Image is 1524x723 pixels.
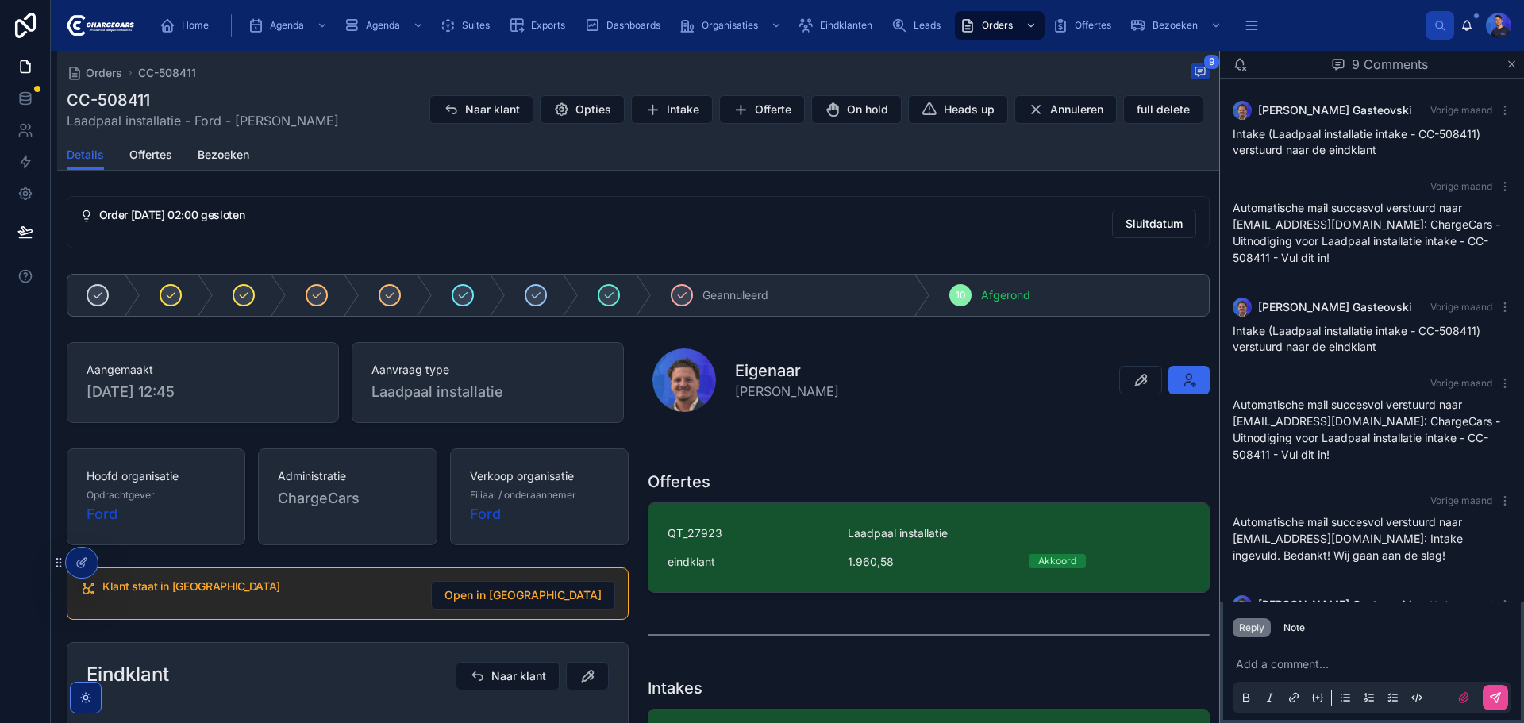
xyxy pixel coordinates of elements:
span: Vorige maand [1430,180,1492,192]
a: Dashboards [579,11,672,40]
span: [PERSON_NAME] Gasteovski [1258,102,1412,118]
h1: Eigenaar [735,360,839,382]
button: Sluitdatum [1112,210,1196,238]
div: scrollable content [147,8,1426,43]
button: 9 [1191,63,1210,83]
a: Bezoeken [1126,11,1230,40]
span: Offertes [129,147,172,163]
button: full delete [1123,95,1203,124]
span: Open in [GEOGRAPHIC_DATA] [444,587,602,603]
h5: Klant staat in Hubspot [102,581,418,592]
h1: CC-508411 [67,89,339,111]
a: Suites [435,11,501,40]
div: Akkoord [1038,554,1076,568]
span: Vorige maand [1430,301,1492,313]
span: Sluitdatum [1126,216,1183,232]
span: Exports [531,19,565,32]
button: On hold [811,95,902,124]
span: [PERSON_NAME] [735,382,839,401]
span: Laadpaal installatie [371,381,503,403]
a: QT_27923Laadpaal installatieeindklant1.960,58Akkoord [648,503,1209,592]
img: App logo [63,13,134,38]
span: [PERSON_NAME] Gasteovski [1258,299,1412,315]
span: Intake (Laadpaal installatie intake - CC-508411) verstuurd naar de eindklant [1233,127,1480,156]
button: Open in [GEOGRAPHIC_DATA] [431,581,615,610]
span: Dashboards [606,19,660,32]
span: Orders [86,65,122,81]
span: Naar klant [465,102,520,117]
a: Bezoeken [198,140,249,172]
span: [PERSON_NAME] Gasteovski [1258,597,1412,613]
span: Afgerond [981,287,1030,303]
button: Note [1277,618,1311,637]
span: Bezoeken [1153,19,1198,32]
a: Exports [504,11,576,40]
a: Organisaties [675,11,790,40]
span: QT_27923 [668,525,829,541]
a: Ford [470,503,501,525]
button: Intake [631,95,713,124]
p: Automatische mail succesvol verstuurd naar [EMAIL_ADDRESS][DOMAIN_NAME]: Intake ingevuld. Bedankt... [1233,513,1511,563]
h2: Eindklant [87,662,169,687]
span: Agenda [366,19,400,32]
span: Annuleren [1050,102,1103,117]
span: Laadpaal installatie - Ford - [PERSON_NAME] [67,111,339,130]
span: Opties [575,102,611,117]
button: Opties [540,95,625,124]
span: full delete [1137,102,1190,117]
button: Naar klant [456,662,560,690]
a: Home [155,11,220,40]
span: Leads [914,19,941,32]
a: CC-508411 [138,65,196,81]
span: Agenda [270,19,304,32]
a: Orders [67,65,122,81]
span: 9 Comments [1352,55,1428,74]
span: 9 [1203,54,1220,70]
h1: Intakes [648,677,702,699]
a: Details [67,140,104,171]
a: Agenda [243,11,336,40]
span: Aangemaakt [87,362,319,378]
div: Note [1283,621,1305,634]
span: Eindklanten [820,19,872,32]
a: Orders [955,11,1045,40]
span: Vorige maand [1430,104,1492,116]
span: Offertes [1075,19,1111,32]
span: Naar klant [491,668,546,684]
button: Offerte [719,95,805,124]
span: Suites [462,19,490,32]
span: Verkoop organisatie [470,468,609,484]
span: Heads up [944,102,995,117]
a: Ford [87,503,117,525]
span: Vorige maand [1430,598,1492,610]
span: Geannuleerd [702,287,768,303]
span: Vorige maand [1430,494,1492,506]
h5: Order 29-9-2025 02:00 gesloten [99,210,1099,221]
span: Organisaties [702,19,758,32]
span: Administratie [278,468,417,484]
p: Automatische mail succesvol verstuurd naar [EMAIL_ADDRESS][DOMAIN_NAME]: ChargeCars - Uitnodiging... [1233,396,1511,463]
span: On hold [847,102,888,117]
a: Leads [887,11,952,40]
span: Orders [982,19,1013,32]
button: Reply [1233,618,1271,637]
a: Offertes [1048,11,1122,40]
span: eindklant [668,554,715,570]
span: Laadpaal installatie [848,525,948,541]
span: Aanvraag type [371,362,604,378]
span: Details [67,147,104,163]
span: Bezoeken [198,147,249,163]
span: Vorige maand [1430,377,1492,389]
span: Offerte [755,102,791,117]
button: Naar klant [429,95,533,124]
button: Heads up [908,95,1008,124]
span: ChargeCars [278,487,360,510]
span: Home [182,19,209,32]
a: Agenda [339,11,432,40]
h1: Offertes [648,471,710,493]
a: Offertes [129,140,172,172]
span: 1.960,58 [848,554,1009,570]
